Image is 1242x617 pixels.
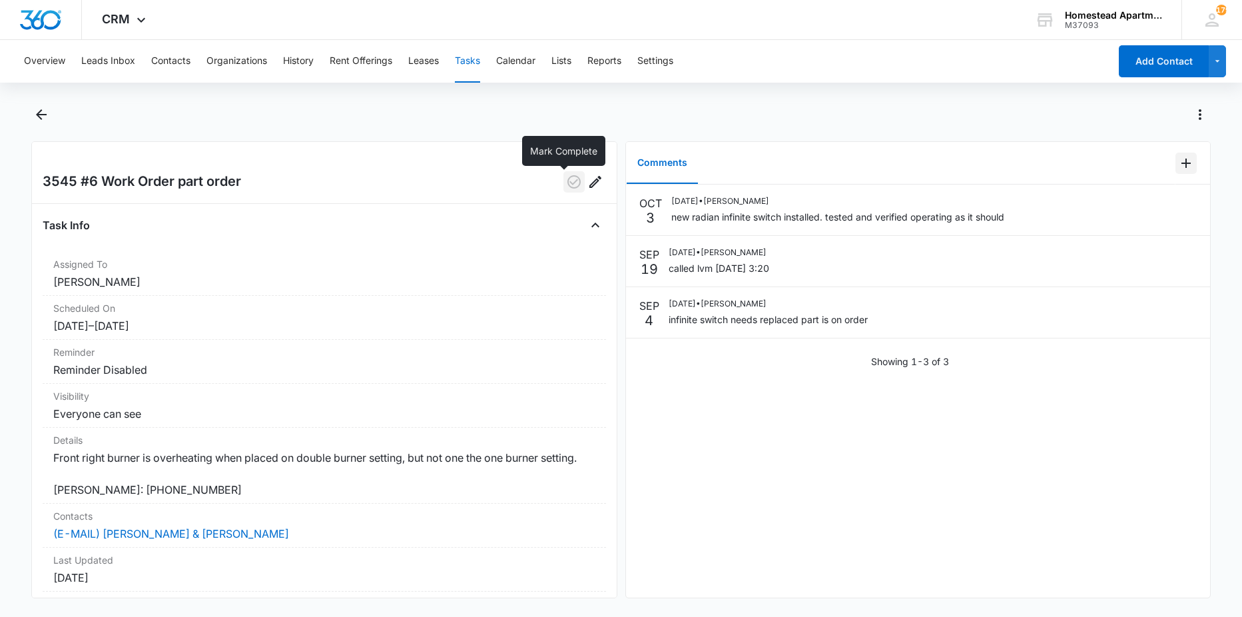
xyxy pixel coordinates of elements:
dt: Details [53,433,595,447]
p: 4 [645,314,653,327]
dt: Scheduled On [53,301,595,315]
div: notifications count [1216,5,1227,15]
dt: Contacts [53,509,595,523]
button: Comments [627,143,698,184]
dt: Visibility [53,389,595,403]
div: Scheduled On[DATE]–[DATE] [43,296,606,340]
dd: [DATE] – [DATE] [53,318,595,334]
div: Assigned To[PERSON_NAME] [43,252,606,296]
div: DetailsFront right burner is overheating when placed on double burner setting, but not one the on... [43,428,606,504]
div: account id [1065,21,1162,30]
dd: Everyone can see [53,406,595,422]
button: Leases [408,40,439,83]
button: Close [585,215,606,236]
p: [DATE] • [PERSON_NAME] [671,195,1004,207]
button: Calendar [496,40,535,83]
div: Last Updated[DATE] [43,548,606,592]
h2: 3545 #6 Work Order part order [43,171,241,193]
span: CRM [102,12,130,26]
div: VisibilityEveryone can see [43,384,606,428]
p: 3 [646,211,655,225]
div: ReminderReminder Disabled [43,340,606,384]
button: Back [31,104,52,125]
button: History [283,40,314,83]
span: 179 [1216,5,1227,15]
p: 19 [641,263,658,276]
p: SEP [639,298,659,314]
div: Contacts(E-MAIL) [PERSON_NAME] & [PERSON_NAME] [43,504,606,548]
dd: [DATE] [53,570,595,586]
button: Tasks [455,40,480,83]
button: Rent Offerings [330,40,392,83]
p: [DATE] • [PERSON_NAME] [669,298,868,310]
button: Settings [637,40,673,83]
dd: [PERSON_NAME] [53,274,595,290]
button: Add Comment [1175,153,1197,174]
dt: Assigned To [53,257,595,271]
button: Edit [585,171,606,193]
dt: Reminder [53,345,595,359]
button: Lists [551,40,571,83]
p: OCT [639,195,662,211]
div: Mark Complete [522,136,605,166]
p: Showing 1-3 of 3 [871,354,949,368]
p: [DATE] • [PERSON_NAME] [669,247,769,259]
button: Reports [587,40,621,83]
div: account name [1065,10,1162,21]
button: Organizations [206,40,267,83]
dt: Last Updated [53,553,595,567]
dt: Created On [53,597,595,611]
p: new radian infinite switch installed. tested and verified operating as it should [671,210,1004,224]
button: Add Contact [1119,45,1209,77]
p: infinite switch needs replaced part is on order [669,312,868,326]
button: Overview [24,40,65,83]
h4: Task Info [43,217,90,233]
button: Leads Inbox [81,40,135,83]
p: SEP [639,247,659,263]
dd: Reminder Disabled [53,362,595,378]
dd: Front right burner is overheating when placed on double burner setting, but not one the one burne... [53,450,595,498]
button: Contacts [151,40,190,83]
button: Actions [1189,104,1211,125]
a: (E-MAIL) [PERSON_NAME] & [PERSON_NAME] [53,527,289,540]
p: called lvm [DATE] 3:20 [669,261,769,275]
